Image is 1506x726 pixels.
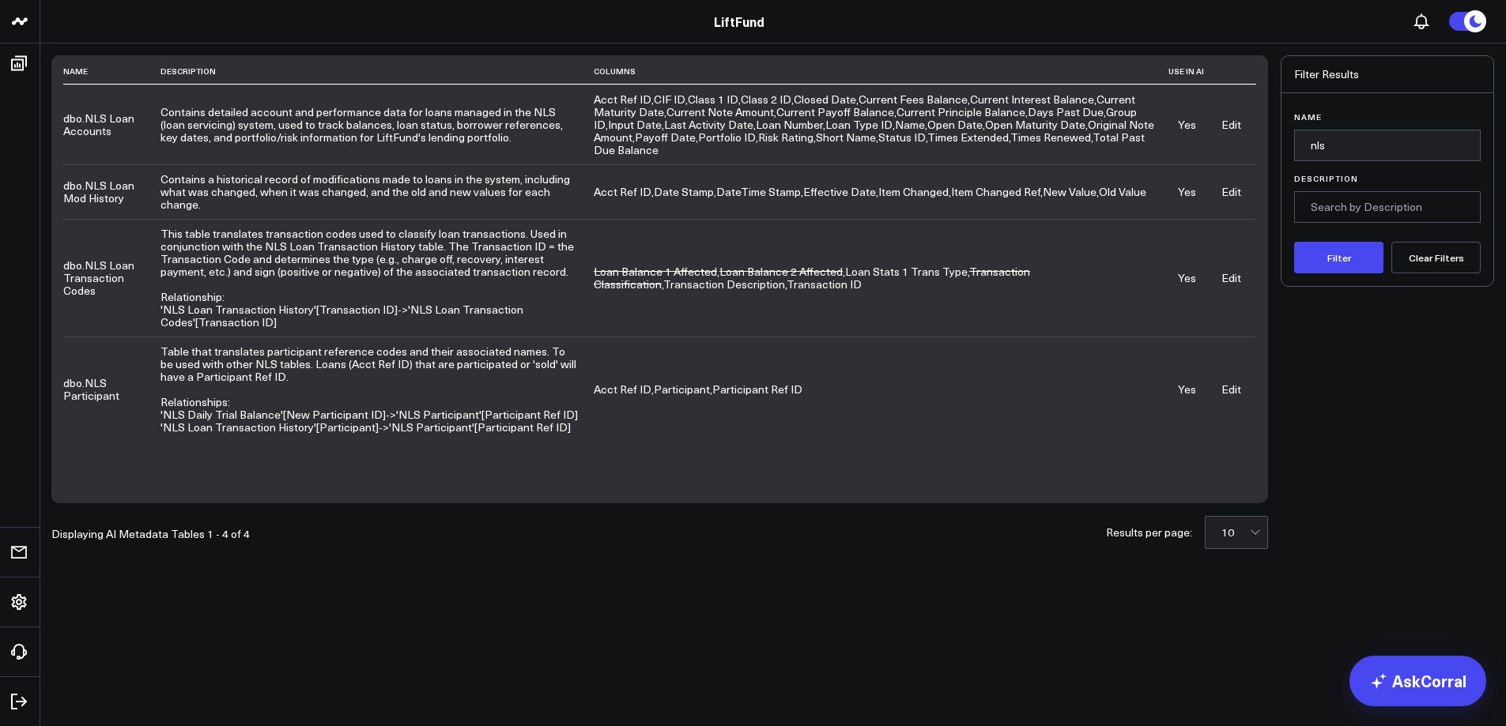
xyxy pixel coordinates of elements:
[716,184,801,199] span: DateTime Stamp
[878,184,949,199] span: Item Changed
[970,92,1096,107] span: ,
[985,117,1085,132] span: Open Maturity Date
[594,130,1145,157] span: Total Past Due Balance
[951,184,1043,199] span: ,
[756,117,823,132] span: Loan Number
[951,184,1040,199] span: Item Changed Ref
[666,104,776,119] span: ,
[985,117,1088,132] span: ,
[803,184,876,199] span: Effective Date
[664,117,756,132] span: ,
[654,184,714,199] span: Date Stamp
[878,130,926,145] span: Status ID
[896,104,1025,119] span: Current Principle Balance
[1281,56,1493,93] div: Filter Results
[594,264,717,279] span: Loan Balance 1 Affected
[594,92,1135,119] span: Current Maturity Date
[896,104,1028,119] span: ,
[63,219,160,337] td: dbo.NLS Loan Transaction Codes
[1294,191,1481,223] input: Search by Description
[160,219,594,337] td: This table translates transaction codes used to classify loan transactions. Used in conjunction w...
[594,58,1168,85] th: Columns
[859,92,970,107] span: ,
[787,276,862,292] span: Transaction ID
[1168,337,1206,442] td: Yes
[51,529,250,540] div: Displaying AI Metadata Tables 1 - 4 of 4
[816,130,878,145] span: ,
[594,184,654,199] span: ,
[1221,526,1255,539] div: 10
[776,104,896,119] span: ,
[688,92,741,107] span: ,
[654,92,688,107] span: ,
[698,130,758,145] span: ,
[5,687,35,716] a: Log Out
[845,264,969,279] span: ,
[825,117,893,132] span: Loan Type ID
[594,382,651,397] span: Acct Ref ID
[741,92,791,107] span: Class 2 ID
[594,117,1154,145] span: ,
[594,117,1154,145] span: Original Note Amount
[1106,527,1192,538] div: Results per page:
[794,92,859,107] span: ,
[1294,130,1481,161] input: Search by Name
[63,58,160,85] th: Name
[927,117,983,132] span: Open Date
[970,92,1094,107] span: Current Interest Balance
[688,92,738,107] span: Class 1 ID
[1221,117,1241,132] a: Edit
[895,117,927,132] span: ,
[1221,382,1241,397] a: Edit
[1221,270,1241,285] a: Edit
[878,130,927,145] span: ,
[1168,219,1206,337] td: Yes
[160,58,594,85] th: Description
[63,337,160,442] td: dbo.NLS Participant
[160,337,594,442] td: Table that translates participant reference codes and their associated names. To be used with oth...
[803,184,878,199] span: ,
[845,264,968,279] span: Loan Stats 1 Trans Type
[654,92,685,107] span: CIF ID
[895,117,925,132] span: Name
[1010,130,1093,145] span: ,
[664,117,753,132] span: Last Activity Date
[594,184,651,199] span: Acct Ref ID
[63,164,160,219] td: dbo.NLS Loan Mod History
[927,130,1009,145] span: Times Extended
[776,104,894,119] span: Current Payoff Balance
[927,117,985,132] span: ,
[160,85,594,164] td: Contains detailed account and performance data for loans managed in the NLS (loan servicing) syst...
[594,104,1137,132] span: ,
[1168,58,1206,85] th: Use in AI
[741,92,794,107] span: ,
[594,264,1030,292] span: Transaction Classification
[1099,184,1146,199] span: Old Value
[663,276,787,292] span: ,
[1294,174,1481,183] label: Description
[859,92,968,107] span: Current Fees Balance
[1168,164,1206,219] td: Yes
[758,130,816,145] span: ,
[1043,184,1096,199] span: New Value
[1010,130,1091,145] span: Times Renewed
[594,264,1030,292] span: ,
[1028,104,1104,119] span: Days Past Due
[635,130,696,145] span: Payoff Date
[794,92,856,107] span: Closed Date
[758,130,813,145] span: Risk Rating
[594,382,654,397] span: ,
[825,117,895,132] span: ,
[1028,104,1106,119] span: ,
[698,130,756,145] span: Portfolio ID
[594,92,654,107] span: ,
[1168,85,1206,164] td: Yes
[654,382,712,397] span: ,
[712,382,802,397] span: Participant Ref ID
[878,184,951,199] span: ,
[816,130,876,145] span: Short Name
[608,117,662,132] span: Input Date
[716,184,803,199] span: ,
[608,117,664,132] span: ,
[594,92,1135,119] span: ,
